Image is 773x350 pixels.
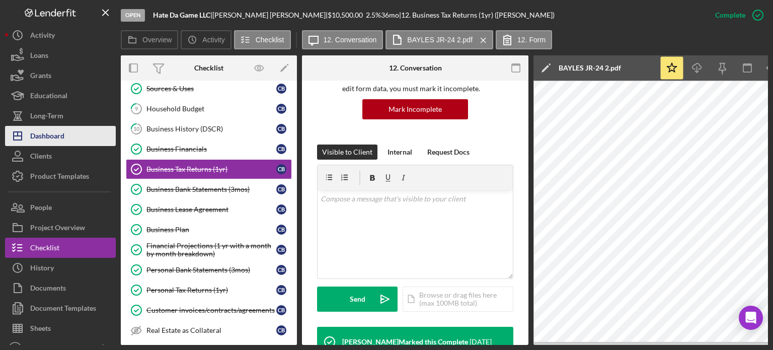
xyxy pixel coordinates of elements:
[5,258,116,278] button: History
[30,318,51,341] div: Sheets
[317,287,398,312] button: Send
[276,104,286,114] div: C B
[142,36,172,44] label: Overview
[146,205,276,214] div: Business Lease Agreement
[30,278,66,301] div: Documents
[276,325,286,335] div: C B
[30,86,67,108] div: Educational
[121,30,178,49] button: Overview
[496,30,552,49] button: 12. Form
[30,146,52,169] div: Clients
[5,45,116,65] button: Loans
[276,305,286,315] div: C B
[407,36,473,44] label: BAYLES JR-24 2.pdf
[30,166,89,189] div: Product Templates
[5,318,116,338] button: Sheets
[146,125,276,133] div: Business History (DSCR)
[30,45,48,68] div: Loans
[388,145,412,160] div: Internal
[276,204,286,215] div: C B
[276,124,286,134] div: C B
[517,36,546,44] label: 12. Form
[389,99,442,119] div: Mark Incomplete
[5,197,116,218] a: People
[135,105,138,112] tspan: 9
[234,30,291,49] button: Checklist
[322,145,372,160] div: Visible to Client
[126,79,292,99] a: Sources & UsesCB
[30,106,63,128] div: Long-Term
[385,30,493,49] button: BAYLES JR-24 2.pdf
[212,11,328,19] div: [PERSON_NAME] [PERSON_NAME] |
[5,218,116,238] a: Project Overview
[126,240,292,260] a: Financial Projections (1 yr with a month by month breakdown)CB
[276,265,286,275] div: C B
[146,105,276,113] div: Household Budget
[126,220,292,240] a: Business PlanCB
[302,30,383,49] button: 12. Conversation
[328,11,366,19] div: $10,500.00
[146,326,276,334] div: Real Estate as Collateral
[5,106,116,126] a: Long-Term
[126,199,292,220] a: Business Lease AgreementCB
[276,245,286,255] div: C B
[126,300,292,320] a: Customer invoices/contracts/agreementsCB
[350,287,365,312] div: Send
[146,185,276,193] div: Business Bank Statements (3mos)
[366,11,381,19] div: 2.5 %
[30,126,64,149] div: Dashboard
[146,266,276,274] div: Personal Bank Statements (3mos)
[422,145,475,160] button: Request Docs
[30,258,54,281] div: History
[153,11,210,19] b: Hate Da Game LLC
[5,65,116,86] button: Grants
[126,119,292,139] a: 10Business History (DSCR)CB
[146,145,276,153] div: Business Financials
[30,65,51,88] div: Grants
[153,11,212,19] div: |
[133,125,140,132] tspan: 10
[146,165,276,173] div: Business Tax Returns (1yr)
[739,306,763,330] div: Open Intercom Messenger
[705,5,768,25] button: Complete
[126,159,292,179] a: Business Tax Returns (1yr)CB
[30,298,96,321] div: Document Templates
[126,139,292,159] a: Business FinancialsCB
[126,99,292,119] a: 9Household BudgetCB
[5,86,116,106] button: Educational
[202,36,224,44] label: Activity
[30,197,52,220] div: People
[5,298,116,318] button: Document Templates
[30,25,55,48] div: Activity
[559,64,621,72] div: BAYLES JR-24 2.pdf
[181,30,231,49] button: Activity
[276,225,286,235] div: C B
[381,11,399,19] div: 36 mo
[276,144,286,154] div: C B
[194,64,223,72] div: Checklist
[126,260,292,280] a: Personal Bank Statements (3mos)CB
[317,145,377,160] button: Visible to Client
[276,164,286,174] div: C B
[126,179,292,199] a: Business Bank Statements (3mos)CB
[382,145,417,160] button: Internal
[427,145,470,160] div: Request Docs
[5,126,116,146] a: Dashboard
[146,306,276,314] div: Customer invoices/contracts/agreements
[146,286,276,294] div: Personal Tax Returns (1yr)
[146,242,276,258] div: Financial Projections (1 yr with a month by month breakdown)
[126,280,292,300] a: Personal Tax Returns (1yr)CB
[5,238,116,258] button: Checklist
[256,36,284,44] label: Checklist
[276,184,286,194] div: C B
[30,238,59,260] div: Checklist
[126,320,292,340] a: Real Estate as CollateralCB
[146,226,276,234] div: Business Plan
[121,9,145,22] div: Open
